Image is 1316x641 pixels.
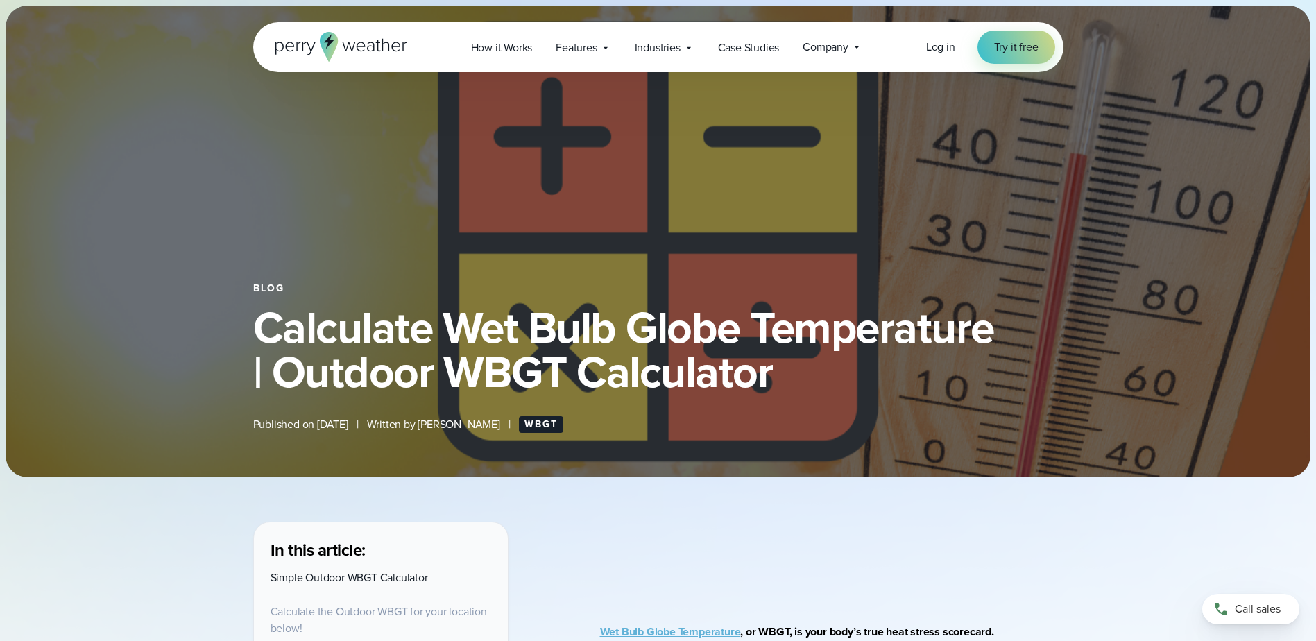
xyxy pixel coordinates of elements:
span: Published on [DATE] [253,416,348,433]
span: | [509,416,511,433]
a: Case Studies [706,33,792,62]
span: | [357,416,359,433]
span: Call sales [1235,601,1281,617]
a: Wet Bulb Globe Temperature [600,624,741,640]
span: Case Studies [718,40,780,56]
iframe: WBGT Explained: Listen as we break down all you need to know about WBGT Video [640,522,1023,579]
h3: In this article: [271,539,491,561]
span: Company [803,39,848,55]
h1: Calculate Wet Bulb Globe Temperature | Outdoor WBGT Calculator [253,305,1063,394]
a: How it Works [459,33,545,62]
span: Log in [926,39,955,55]
a: WBGT [519,416,563,433]
span: How it Works [471,40,533,56]
span: Features [556,40,597,56]
a: Calculate the Outdoor WBGT for your location below! [271,604,487,636]
span: Written by [PERSON_NAME] [367,416,500,433]
strong: , or WBGT, is your body’s true heat stress scorecard. [600,624,994,640]
div: Blog [253,283,1063,294]
a: Call sales [1202,594,1299,624]
a: Try it free [977,31,1055,64]
span: Industries [635,40,681,56]
a: Log in [926,39,955,55]
a: Simple Outdoor WBGT Calculator [271,570,428,586]
span: Try it free [994,39,1039,55]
